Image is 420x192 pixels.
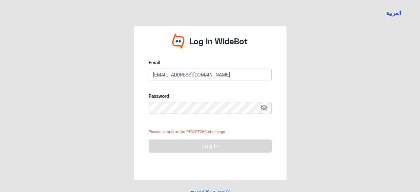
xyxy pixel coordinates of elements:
p: Log In WideBot [189,35,248,48]
span: visibility_off [260,102,272,114]
button: Log In [149,139,272,153]
button: العربية [386,9,401,17]
img: Widebot Logo [172,33,185,49]
input: Enter your email here... [149,69,272,80]
label: Password [149,93,272,99]
a: Switch language [382,5,405,21]
small: Please complete the RECAPTCHA challenge [149,129,272,134]
label: Email [149,59,272,66]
